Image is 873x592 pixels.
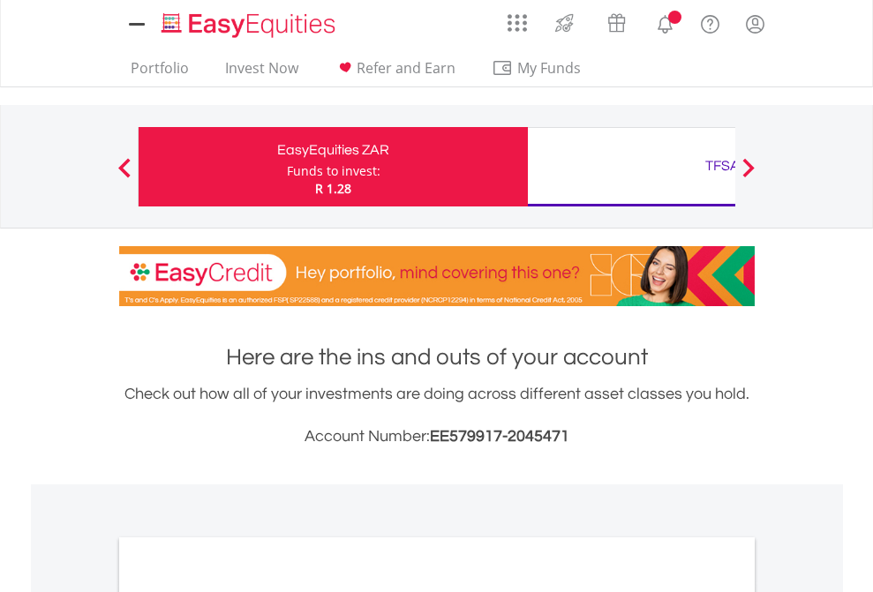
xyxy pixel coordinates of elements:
a: Home page [154,4,342,40]
img: grid-menu-icon.svg [508,13,527,33]
a: My Profile [733,4,778,43]
h1: Here are the ins and outs of your account [119,341,755,373]
button: Next [731,167,766,184]
a: Invest Now [218,59,305,86]
button: Previous [107,167,142,184]
span: Refer and Earn [357,58,455,78]
a: Notifications [643,4,688,40]
img: EasyEquities_Logo.png [158,11,342,40]
div: EasyEquities ZAR [149,138,517,162]
a: Vouchers [591,4,643,37]
a: Refer and Earn [327,59,463,86]
a: FAQ's and Support [688,4,733,40]
h3: Account Number: [119,424,755,449]
img: thrive-v2.svg [550,9,579,37]
span: R 1.28 [315,180,351,197]
span: My Funds [492,56,607,79]
span: EE579917-2045471 [430,428,569,445]
a: AppsGrid [496,4,538,33]
div: Check out how all of your investments are doing across different asset classes you hold. [119,382,755,449]
img: EasyCredit Promotion Banner [119,246,755,306]
a: Portfolio [124,59,196,86]
img: vouchers-v2.svg [602,9,631,37]
div: Funds to invest: [287,162,380,180]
